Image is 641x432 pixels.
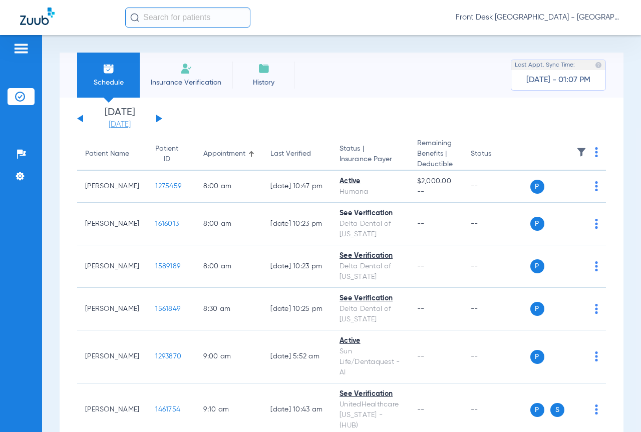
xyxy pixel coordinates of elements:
span: Last Appt. Sync Time: [515,60,575,70]
img: group-dot-blue.svg [595,304,598,314]
span: -- [417,187,455,197]
span: P [530,180,544,194]
span: P [530,350,544,364]
div: Active [340,336,401,346]
div: Patient ID [155,144,178,165]
div: Last Verified [270,149,311,159]
img: Manual Insurance Verification [180,63,192,75]
div: See Verification [340,293,401,304]
img: hamburger-icon [13,43,29,55]
img: History [258,63,270,75]
div: See Verification [340,389,401,399]
div: Delta Dental of [US_STATE] [340,219,401,240]
span: [DATE] - 01:07 PM [526,75,590,85]
img: group-dot-blue.svg [595,351,598,361]
div: Appointment [203,149,245,159]
span: Front Desk [GEOGRAPHIC_DATA] - [GEOGRAPHIC_DATA] | My Community Dental Centers [456,13,621,23]
span: -- [417,353,425,360]
a: [DATE] [90,120,150,130]
th: Status [463,138,530,171]
td: [DATE] 10:47 PM [262,171,332,203]
td: 9:00 AM [195,330,262,383]
td: [PERSON_NAME] [77,288,147,330]
img: Search Icon [130,13,139,22]
span: 1561849 [155,305,180,312]
td: 8:00 AM [195,203,262,245]
div: Appointment [203,149,254,159]
td: 8:30 AM [195,288,262,330]
td: 8:00 AM [195,171,262,203]
input: Search for patients [125,8,250,28]
img: Schedule [103,63,115,75]
td: [DATE] 10:23 PM [262,245,332,288]
span: -- [417,406,425,413]
img: group-dot-blue.svg [595,147,598,157]
th: Remaining Benefits | [409,138,463,171]
td: -- [463,203,530,245]
img: last sync help info [595,62,602,69]
span: P [530,302,544,316]
td: [PERSON_NAME] [77,171,147,203]
div: Active [340,176,401,187]
span: 1589189 [155,263,180,270]
span: Deductible [417,159,455,170]
td: -- [463,330,530,383]
span: 1461754 [155,406,180,413]
td: -- [463,288,530,330]
span: Schedule [85,78,132,88]
span: 1616013 [155,220,179,227]
div: See Verification [340,251,401,261]
td: [PERSON_NAME] [77,245,147,288]
div: Last Verified [270,149,324,159]
span: Insurance Payer [340,154,401,165]
img: group-dot-blue.svg [595,261,598,271]
div: Delta Dental of [US_STATE] [340,304,401,325]
td: [PERSON_NAME] [77,330,147,383]
span: -- [417,220,425,227]
div: Patient Name [85,149,129,159]
div: Humana [340,187,401,197]
span: Insurance Verification [147,78,225,88]
div: See Verification [340,208,401,219]
td: 8:00 AM [195,245,262,288]
span: P [530,217,544,231]
td: [DATE] 10:23 PM [262,203,332,245]
td: [DATE] 5:52 AM [262,330,332,383]
td: -- [463,245,530,288]
img: Zuub Logo [20,8,55,25]
li: [DATE] [90,108,150,130]
span: S [550,403,564,417]
div: Patient Name [85,149,139,159]
span: 1293870 [155,353,181,360]
td: [PERSON_NAME] [77,203,147,245]
div: Patient ID [155,144,187,165]
span: P [530,259,544,273]
iframe: Chat Widget [591,384,641,432]
div: Delta Dental of [US_STATE] [340,261,401,282]
img: filter.svg [576,147,586,157]
span: -- [417,263,425,270]
th: Status | [332,138,409,171]
td: -- [463,171,530,203]
span: P [530,403,544,417]
div: Sun Life/Dentaquest - AI [340,346,401,378]
span: History [240,78,287,88]
div: UnitedHealthcare [US_STATE] - (HUB) [340,399,401,431]
img: group-dot-blue.svg [595,219,598,229]
img: group-dot-blue.svg [595,181,598,191]
span: 1275459 [155,183,181,190]
td: [DATE] 10:25 PM [262,288,332,330]
span: $2,000.00 [417,176,455,187]
span: -- [417,305,425,312]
